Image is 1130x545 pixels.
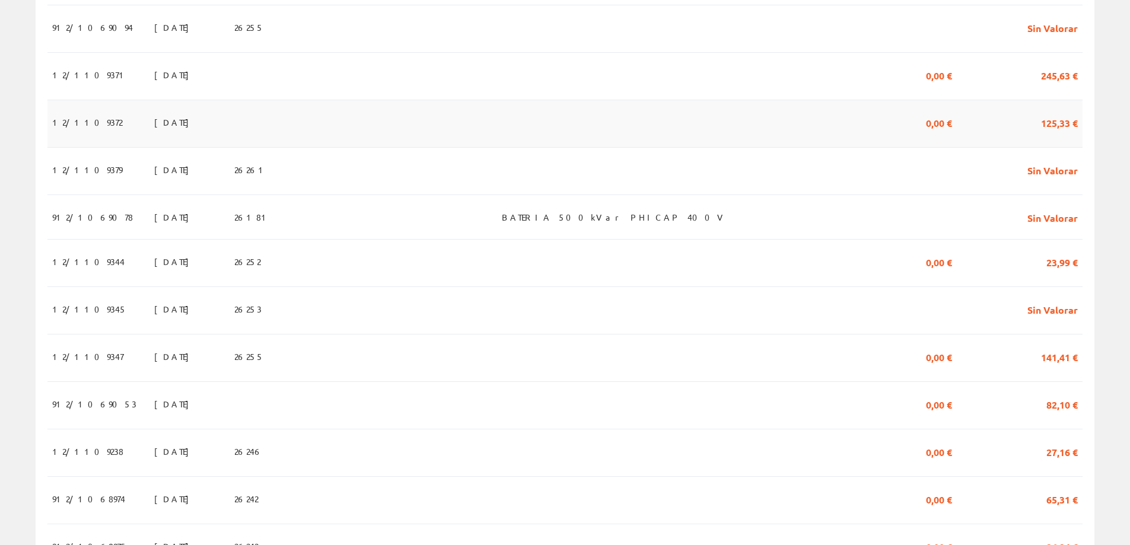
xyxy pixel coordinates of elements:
span: 27,16 € [1046,441,1078,461]
span: 245,63 € [1041,65,1078,85]
span: 0,00 € [926,251,952,272]
span: [DATE] [154,489,195,509]
span: 912/1068974 [52,489,125,509]
span: 0,00 € [926,441,952,461]
span: [DATE] [154,251,195,272]
span: 12/1109372 [52,112,122,132]
span: Sin Valorar [1027,299,1078,319]
span: [DATE] [154,394,195,414]
span: 26242 [234,489,258,509]
span: [DATE] [154,441,195,461]
span: 26261 [234,160,268,180]
span: 912/1069094 [52,17,133,37]
span: Sin Valorar [1027,160,1078,180]
span: 26252 [234,251,260,272]
span: 12/1109344 [52,251,125,272]
span: 26246 [234,441,263,461]
span: [DATE] [154,65,195,85]
span: 26181 [234,207,271,227]
span: 141,41 € [1041,346,1078,366]
span: 12/1109345 [52,299,127,319]
span: 82,10 € [1046,394,1078,414]
span: [DATE] [154,299,195,319]
span: [DATE] [154,17,195,37]
span: 65,31 € [1046,489,1078,509]
span: 26255 [234,346,264,366]
span: 26255 [234,17,264,37]
span: 912/1069078 [52,207,133,227]
span: 26253 [234,299,262,319]
span: Sin Valorar [1027,17,1078,37]
span: 125,33 € [1041,112,1078,132]
span: Sin Valorar [1027,207,1078,227]
span: [DATE] [154,346,195,366]
span: 12/1109238 [52,441,123,461]
span: 12/1109347 [52,346,123,366]
span: [DATE] [154,207,195,227]
span: 12/1109379 [52,160,122,180]
span: 0,00 € [926,65,952,85]
span: 0,00 € [926,112,952,132]
span: [DATE] [154,160,195,180]
span: 0,00 € [926,346,952,366]
span: 0,00 € [926,489,952,509]
span: 912/1069053 [52,394,136,414]
span: 23,99 € [1046,251,1078,272]
span: 12/1109371 [52,65,129,85]
span: [DATE] [154,112,195,132]
span: BATERIA 500kVar PHICAP 400V [502,207,727,227]
span: 0,00 € [926,394,952,414]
